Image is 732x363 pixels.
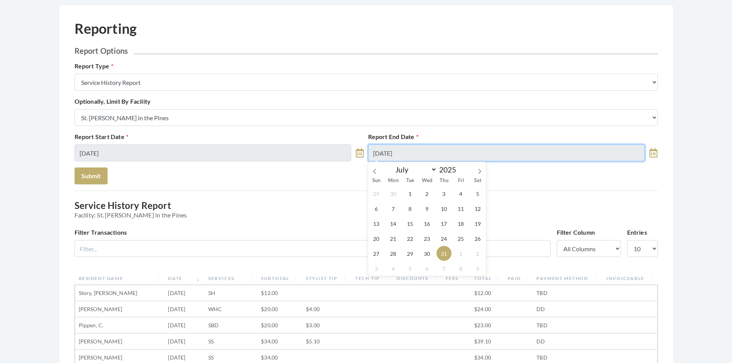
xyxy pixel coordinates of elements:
[257,317,302,333] td: $20.00
[75,200,658,219] h3: Service History Report
[470,216,485,231] span: July 19, 2025
[470,186,485,201] span: July 5, 2025
[403,261,418,276] span: August 5, 2025
[437,201,451,216] span: July 10, 2025
[557,228,595,237] label: Filter Column
[369,186,384,201] span: June 29, 2025
[403,231,418,246] span: July 22, 2025
[302,333,351,350] td: $5.10
[470,301,504,317] td: $24.00
[649,144,657,161] a: toggle
[533,301,603,317] td: DD
[386,231,401,246] span: July 21, 2025
[437,246,451,261] span: July 31, 2025
[75,46,658,55] h2: Report Options
[437,231,451,246] span: July 24, 2025
[470,317,504,333] td: $23.00
[385,178,402,183] span: Mon
[420,201,435,216] span: July 9, 2025
[533,317,603,333] td: TBD
[504,272,533,285] th: Paid: activate to sort column ascending
[75,144,352,161] input: Select Date
[75,240,551,257] input: Filter...
[453,186,468,201] span: July 4, 2025
[469,178,486,183] span: Sat
[75,228,127,237] label: Filter Transactions
[75,61,113,71] label: Report Type
[627,228,647,237] label: Entries
[75,20,137,37] h1: Reporting
[470,333,504,350] td: $39.10
[204,272,257,285] th: Services: activate to sort column ascending
[368,132,418,141] label: Report End Date
[257,272,302,285] th: Subtotal: activate to sort column ascending
[603,272,657,285] th: Invoiceable: activate to sort column ascending
[204,333,257,350] td: SS
[164,272,204,285] th: Date: activate to sort column ascending
[351,272,393,285] th: Tech Tip: activate to sort column ascending
[533,333,603,350] td: DD
[164,285,204,301] td: [DATE]
[368,144,645,161] input: Select Date
[470,231,485,246] span: July 26, 2025
[75,97,151,106] label: Optionally, Limit By Facility
[302,301,351,317] td: $4.00
[75,167,108,184] button: Submit
[442,272,470,285] th: Fees: activate to sort column ascending
[452,178,469,183] span: Fri
[75,285,164,301] td: Story, [PERSON_NAME]
[386,216,401,231] span: July 14, 2025
[75,211,658,219] span: Facility: St. [PERSON_NAME] in the Pines
[369,216,384,231] span: July 13, 2025
[75,333,164,350] td: [PERSON_NAME]
[369,246,384,261] span: July 27, 2025
[437,261,451,276] span: August 7, 2025
[437,186,451,201] span: July 3, 2025
[368,178,385,183] span: Sun
[470,285,504,301] td: $12.00
[302,272,351,285] th: Stylist Tip: activate to sort column ascending
[435,178,452,183] span: Thu
[403,216,418,231] span: July 15, 2025
[75,132,129,141] label: Report Start Date
[418,178,435,183] span: Wed
[392,165,437,174] select: Month
[403,186,418,201] span: July 1, 2025
[420,186,435,201] span: July 2, 2025
[356,144,364,161] a: toggle
[453,201,468,216] span: July 11, 2025
[386,186,401,201] span: June 30, 2025
[437,216,451,231] span: July 17, 2025
[164,333,204,350] td: [DATE]
[453,261,468,276] span: August 8, 2025
[164,301,204,317] td: [DATE]
[437,165,462,174] input: Year
[204,301,257,317] td: WHC
[164,317,204,333] td: [DATE]
[420,261,435,276] span: August 6, 2025
[470,261,485,276] span: August 9, 2025
[302,317,351,333] td: $3.00
[470,201,485,216] span: July 12, 2025
[369,231,384,246] span: July 20, 2025
[533,272,603,285] th: Payment Method: activate to sort column ascending
[369,201,384,216] span: July 6, 2025
[257,301,302,317] td: $20.00
[75,272,164,285] th: Resident Name: activate to sort column ascending
[204,317,257,333] td: SBD
[257,285,302,301] td: $12.00
[204,285,257,301] td: SH
[402,178,418,183] span: Tue
[386,246,401,261] span: July 28, 2025
[453,246,468,261] span: August 1, 2025
[386,201,401,216] span: July 7, 2025
[369,261,384,276] span: August 3, 2025
[420,216,435,231] span: July 16, 2025
[403,246,418,261] span: July 29, 2025
[386,261,401,276] span: August 4, 2025
[420,231,435,246] span: July 23, 2025
[75,301,164,317] td: [PERSON_NAME]
[453,216,468,231] span: July 18, 2025
[470,246,485,261] span: August 2, 2025
[257,333,302,350] td: $34.00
